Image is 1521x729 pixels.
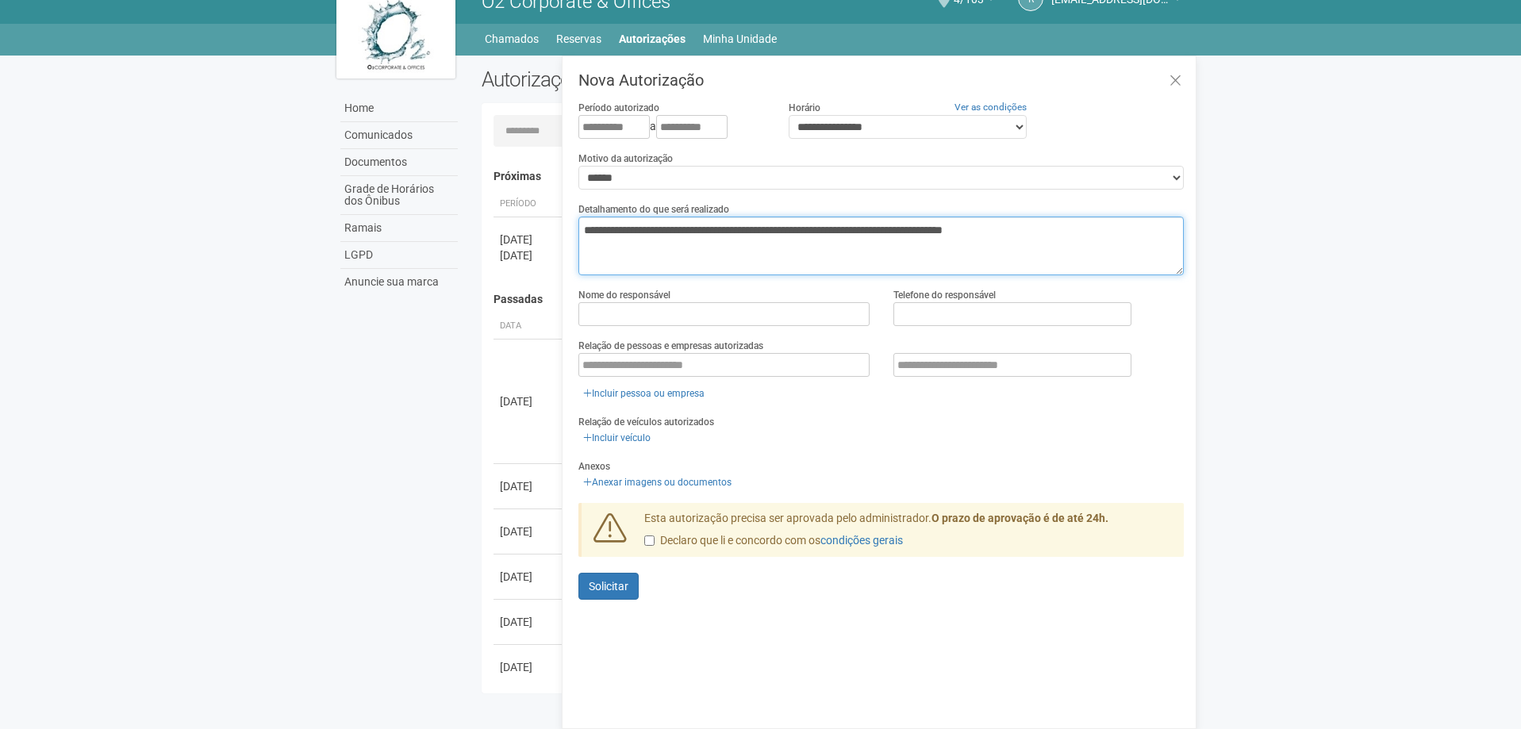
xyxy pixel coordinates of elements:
div: [DATE] [500,569,559,585]
label: Nome do responsável [578,288,670,302]
a: Grade de Horários dos Ônibus [340,176,458,215]
label: Motivo da autorização [578,152,673,166]
a: Reservas [556,28,601,50]
a: Ver as condições [954,102,1027,113]
button: Solicitar [578,573,639,600]
a: LGPD [340,242,458,269]
a: Minha Unidade [703,28,777,50]
label: Anexos [578,459,610,474]
label: Declaro que li e concordo com os [644,533,903,549]
div: [DATE] [500,232,559,247]
label: Detalhamento do que será realizado [578,202,729,217]
a: Anuncie sua marca [340,269,458,295]
a: Autorizações [619,28,686,50]
th: Período [494,191,565,217]
div: [DATE] [500,393,559,409]
div: [DATE] [500,524,559,539]
a: Home [340,95,458,122]
div: a [578,115,764,139]
h2: Autorizações [482,67,821,91]
label: Período autorizado [578,101,659,115]
input: Declaro que li e concordo com oscondições gerais [644,535,655,546]
h4: Próximas [494,171,1173,182]
label: Telefone do responsável [893,288,996,302]
div: [DATE] [500,659,559,675]
h3: Nova Autorização [578,72,1184,88]
label: Horário [789,101,820,115]
div: [DATE] [500,247,559,263]
th: Data [494,313,565,340]
h4: Passadas [494,294,1173,305]
span: Solicitar [589,580,628,593]
a: Ramais [340,215,458,242]
a: Comunicados [340,122,458,149]
div: Esta autorização precisa ser aprovada pelo administrador. [632,511,1185,557]
a: condições gerais [820,534,903,547]
div: [DATE] [500,614,559,630]
label: Relação de veículos autorizados [578,415,714,429]
a: Anexar imagens ou documentos [578,474,736,491]
a: Chamados [485,28,539,50]
div: [DATE] [500,478,559,494]
a: Incluir veículo [578,429,655,447]
strong: O prazo de aprovação é de até 24h. [931,512,1108,524]
a: Documentos [340,149,458,176]
label: Relação de pessoas e empresas autorizadas [578,339,763,353]
a: Incluir pessoa ou empresa [578,385,709,402]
